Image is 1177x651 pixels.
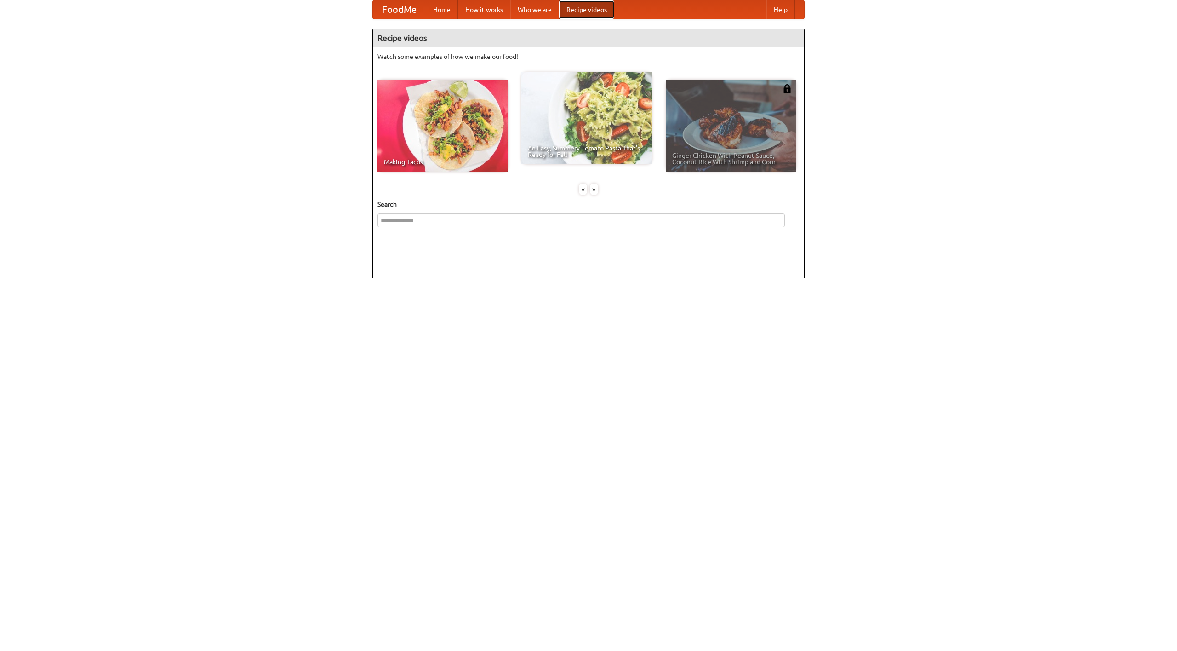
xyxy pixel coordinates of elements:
a: Help [766,0,795,19]
h4: Recipe videos [373,29,804,47]
a: An Easy, Summery Tomato Pasta That's Ready for Fall [521,72,652,164]
div: « [579,184,587,195]
span: Making Tacos [384,159,502,165]
p: Watch some examples of how we make our food! [377,52,800,61]
span: An Easy, Summery Tomato Pasta That's Ready for Fall [528,145,646,158]
a: Recipe videos [559,0,614,19]
img: 483408.png [783,84,792,93]
div: » [590,184,598,195]
h5: Search [377,200,800,209]
a: FoodMe [373,0,426,19]
a: How it works [458,0,510,19]
a: Who we are [510,0,559,19]
a: Home [426,0,458,19]
a: Making Tacos [377,80,508,172]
